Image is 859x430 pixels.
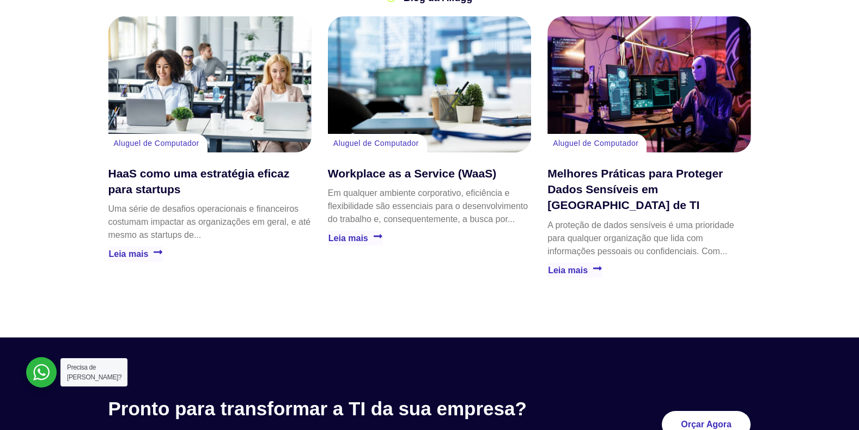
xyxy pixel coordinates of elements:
p: Em qualquer ambiente corporativo, eficiência e flexibilidade são essenciais para o desenvolviment... [328,187,531,226]
a: Workplace as a Service (WaaS) [328,167,496,180]
a: HaaS como uma estratégia eficaz para startups [108,16,312,152]
a: Leia mais [547,263,602,278]
a: Melhores Práticas para Proteger Dados Sensíveis em Equipamentos de TI [547,16,751,152]
span: Orçar Agora [681,420,732,429]
a: Aluguel de Computador [553,139,638,148]
div: Widget de chat [805,378,859,430]
a: Workplace as a Service (WaaS) [328,16,531,152]
a: Melhores Práticas para Proteger Dados Sensíveis em [GEOGRAPHIC_DATA] de TI [547,167,723,212]
a: Aluguel de Computador [333,139,419,148]
h3: Pronto para transformar a TI da sua empresa? [108,397,577,420]
iframe: Chat Widget [805,378,859,430]
a: Leia mais [108,247,163,261]
p: Uma série de desafios operacionais e financeiros costumam impactar as organizações em geral, e at... [108,202,312,242]
p: A proteção de dados sensíveis é uma prioridade para qualquer organização que lida com informações... [547,219,751,258]
a: Aluguel de Computador [114,139,199,148]
a: Leia mais [328,231,383,245]
span: Precisa de [PERSON_NAME]? [67,364,121,381]
a: HaaS como uma estratégia eficaz para startups [108,167,290,195]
